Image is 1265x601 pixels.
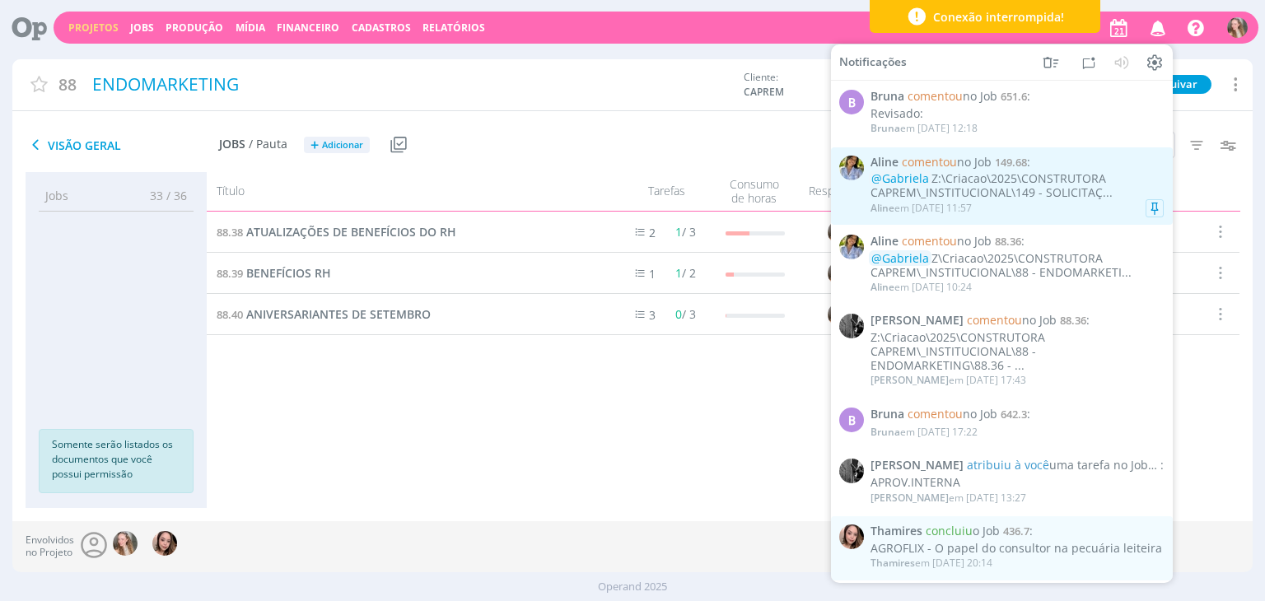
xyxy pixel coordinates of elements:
img: G [829,302,853,327]
span: [PERSON_NAME] [871,491,949,505]
span: : [871,459,1164,473]
span: 651.6 [1001,89,1027,104]
span: Jobs [45,187,68,204]
span: Thamires [871,524,922,538]
div: em [DATE] 12:18 [871,123,978,134]
span: CAPREM [744,85,867,100]
span: Bruna [871,425,900,439]
span: Thamires [871,556,915,570]
span: [PERSON_NAME] [871,314,964,328]
span: ATUALIZAÇÕES DE BENEFÍCIOS DO RH [246,224,456,240]
div: Revisado: [871,107,1164,121]
span: 88.36 [1060,313,1086,328]
span: 88 [58,72,77,96]
span: / 3 [675,224,696,240]
span: : [871,524,1164,538]
span: : [871,407,1164,421]
span: Cadastros [352,21,411,35]
div: ENDOMARKETING [86,66,736,104]
span: Aline [871,201,894,215]
span: BENEFÍCIOS RH [246,265,331,281]
button: Arquivar [1137,75,1211,94]
span: 88.36 [1151,458,1178,473]
span: no Job [902,153,992,169]
a: Mídia [236,21,265,35]
span: Conexão interrompida! [933,8,1064,26]
a: Produção [166,21,223,35]
span: Aline [871,280,894,294]
span: : [871,235,1164,249]
button: Financeiro [272,21,344,35]
span: concluiu [926,523,973,538]
button: Projetos [63,21,124,35]
div: em [DATE] 11:57 [871,203,972,214]
span: [PERSON_NAME] [871,373,949,387]
span: comentou [908,405,963,421]
span: 1 [675,224,682,240]
img: G [1227,17,1248,38]
div: Responsável [796,177,886,206]
div: Z\Criacao\2025\CONSTRUTORA CAPREM\_INSTITUCIONAL\88 - ENDOMARKETI... [871,252,1164,280]
button: Cadastros [347,21,416,35]
span: 642.3 [1001,406,1027,421]
a: Financeiro [277,21,339,35]
div: Z:\Criacao\2025\CONSTRUTORA CAPREM\_INSTITUCIONAL\149 - SOLICITAÇ... [871,172,1164,200]
span: 2 [649,225,656,240]
span: comentou [902,153,957,169]
a: Jobs [130,21,154,35]
span: : [871,314,1164,328]
span: comentou [908,88,963,104]
div: em [DATE] 20:14 [871,557,992,569]
span: 88.39 [217,266,243,281]
span: atribuiu à você [967,457,1049,473]
img: G [829,261,853,286]
span: 88.36 [995,234,1021,249]
button: Relatórios [418,21,490,35]
span: : [871,155,1164,169]
span: Envolvidos no Projeto [26,534,74,558]
a: Projetos [68,21,119,35]
span: ANIVERSARIANTES DE SETEMBRO [246,306,431,322]
div: Título [207,177,605,206]
span: comentou [902,233,957,249]
div: Tarefas [606,177,713,206]
span: Bruna [871,121,900,135]
span: 33 / 36 [138,187,187,204]
p: Somente serão listados os documentos que você possui permissão [52,437,180,482]
span: 1 [675,265,682,281]
img: T [152,531,177,556]
span: 1 [649,266,656,282]
button: Mídia [231,21,270,35]
div: Z:\Criacao\2025\CONSTRUTORA CAPREM\_INSTITUCIONAL\88 - ENDOMARKETING\88.36 - ... [871,331,1164,372]
span: @Gabriela [871,170,929,186]
img: G [829,220,853,245]
span: 149.68 [995,154,1027,169]
img: A [839,235,864,259]
div: B [839,90,864,114]
span: : [871,90,1164,104]
span: Notificações [839,55,907,69]
img: T [839,524,864,549]
span: Bruna [871,407,904,421]
span: Adicionar [322,140,363,151]
span: no Job [967,312,1057,328]
button: Jobs [125,21,159,35]
div: em [DATE] 17:22 [871,426,978,438]
span: 0 [675,306,682,322]
a: 88.40ANIVERSARIANTES DE SETEMBRO [217,305,431,324]
img: P [839,459,864,483]
div: em [DATE] 10:24 [871,282,972,293]
img: G [113,531,138,556]
button: G [1226,13,1249,42]
span: no Job [902,233,992,249]
img: A [839,155,864,179]
span: no Job [908,405,997,421]
div: Consumo de horas [713,177,796,206]
div: Cliente: [744,70,1037,100]
div: B [839,407,864,431]
div: AGROFLIX - O papel do consultor na pecuária leiteira [871,542,1164,556]
span: [PERSON_NAME] [871,459,964,473]
button: Produção [161,21,228,35]
span: 3 [649,307,656,323]
span: Visão Geral [26,135,219,155]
